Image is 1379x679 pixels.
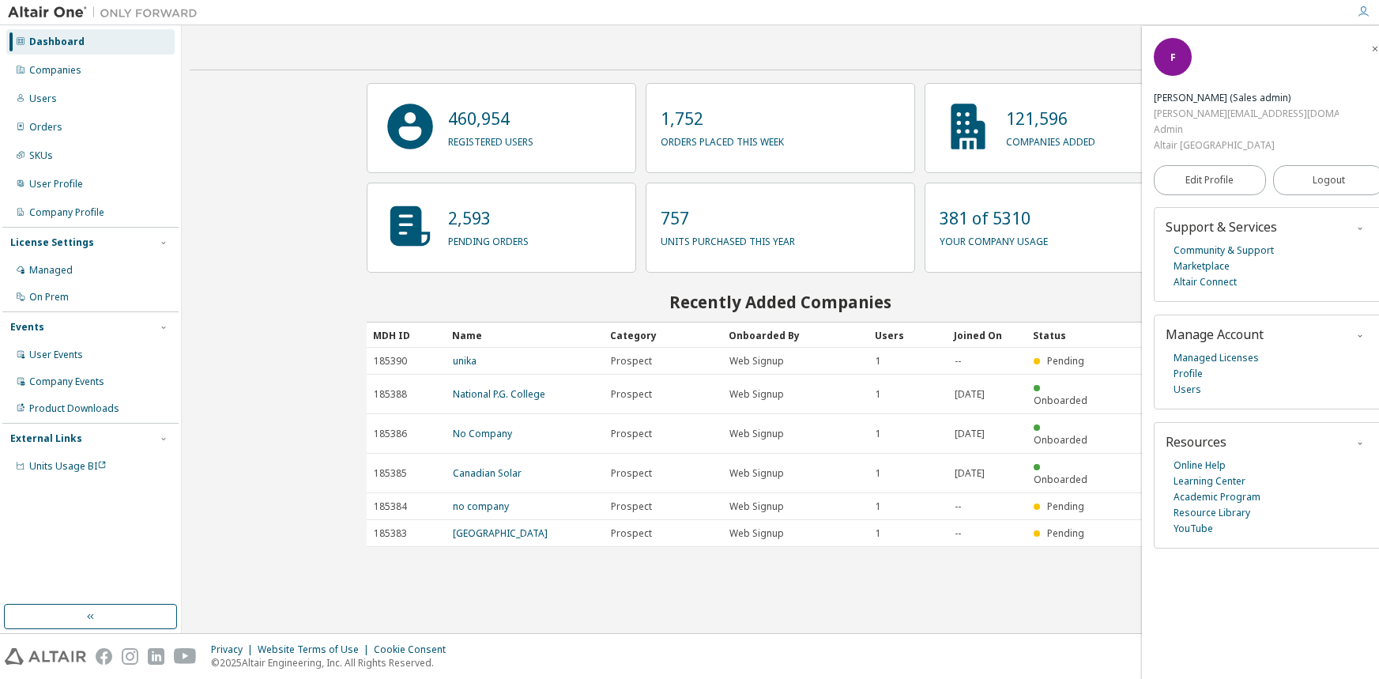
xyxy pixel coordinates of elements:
[661,230,795,248] p: units purchased this year
[1185,174,1234,187] span: Edit Profile
[453,500,509,513] a: no company
[1174,350,1259,366] a: Managed Licenses
[1047,526,1084,540] span: Pending
[5,648,86,665] img: altair_logo.svg
[729,428,784,440] span: Web Signup
[211,656,455,670] p: © 2025 Altair Engineering, Inc. All Rights Reserved.
[148,648,164,665] img: linkedin.svg
[374,355,407,368] span: 185390
[1174,473,1245,489] a: Learning Center
[453,354,477,368] a: unika
[955,428,985,440] span: [DATE]
[1154,90,1339,106] div: Frederico Pio (Sales admin)
[1313,172,1345,188] span: Logout
[940,230,1048,248] p: your company usage
[10,236,94,249] div: License Settings
[1154,122,1339,138] div: Admin
[29,149,53,162] div: SKUs
[29,459,107,473] span: Units Usage BI
[29,349,83,361] div: User Events
[611,355,652,368] span: Prospect
[1034,473,1087,486] span: Onboarded
[367,292,1194,312] h2: Recently Added Companies
[1166,433,1226,451] span: Resources
[661,130,784,149] p: orders placed this week
[29,206,104,219] div: Company Profile
[611,428,652,440] span: Prospect
[610,323,716,348] div: Category
[729,323,862,348] div: Onboarded By
[374,388,407,401] span: 185388
[448,130,533,149] p: registered users
[29,64,81,77] div: Companies
[661,107,784,130] p: 1,752
[1174,258,1230,274] a: Marketplace
[729,527,784,540] span: Web Signup
[29,178,83,190] div: User Profile
[453,466,522,480] a: Canadian Solar
[1174,489,1260,505] a: Academic Program
[611,388,652,401] span: Prospect
[29,402,119,415] div: Product Downloads
[1034,394,1087,407] span: Onboarded
[729,467,784,480] span: Web Signup
[8,5,205,21] img: Altair One
[875,323,941,348] div: Users
[448,206,529,230] p: 2,593
[29,264,73,277] div: Managed
[876,527,881,540] span: 1
[10,432,82,445] div: External Links
[258,643,374,656] div: Website Terms of Use
[96,648,112,665] img: facebook.svg
[1174,382,1201,398] a: Users
[876,355,881,368] span: 1
[448,230,529,248] p: pending orders
[374,500,407,513] span: 185384
[611,467,652,480] span: Prospect
[211,643,258,656] div: Privacy
[940,206,1048,230] p: 381 of 5310
[374,527,407,540] span: 185383
[729,500,784,513] span: Web Signup
[1006,107,1095,130] p: 121,596
[1174,505,1250,521] a: Resource Library
[955,500,961,513] span: --
[452,323,597,348] div: Name
[1174,366,1203,382] a: Profile
[1033,323,1099,348] div: Status
[453,427,512,440] a: No Company
[122,648,138,665] img: instagram.svg
[29,92,57,105] div: Users
[1154,165,1266,195] a: Edit Profile
[1154,106,1339,122] div: [PERSON_NAME][EMAIL_ADDRESS][DOMAIN_NAME]
[661,206,795,230] p: 757
[10,321,44,334] div: Events
[955,388,985,401] span: [DATE]
[876,467,881,480] span: 1
[373,323,439,348] div: MDH ID
[1174,243,1274,258] a: Community & Support
[29,291,69,304] div: On Prem
[611,527,652,540] span: Prospect
[29,375,104,388] div: Company Events
[954,323,1020,348] div: Joined On
[955,467,985,480] span: [DATE]
[876,388,881,401] span: 1
[448,107,533,130] p: 460,954
[1174,274,1237,290] a: Altair Connect
[1154,138,1339,153] div: Altair [GEOGRAPHIC_DATA]
[1170,51,1176,64] span: F
[1174,458,1226,473] a: Online Help
[729,388,784,401] span: Web Signup
[729,355,784,368] span: Web Signup
[29,36,85,48] div: Dashboard
[1174,521,1213,537] a: YouTube
[1166,326,1264,343] span: Manage Account
[453,526,548,540] a: [GEOGRAPHIC_DATA]
[876,428,881,440] span: 1
[1034,433,1087,447] span: Onboarded
[374,467,407,480] span: 185385
[876,500,881,513] span: 1
[955,355,961,368] span: --
[1047,500,1084,513] span: Pending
